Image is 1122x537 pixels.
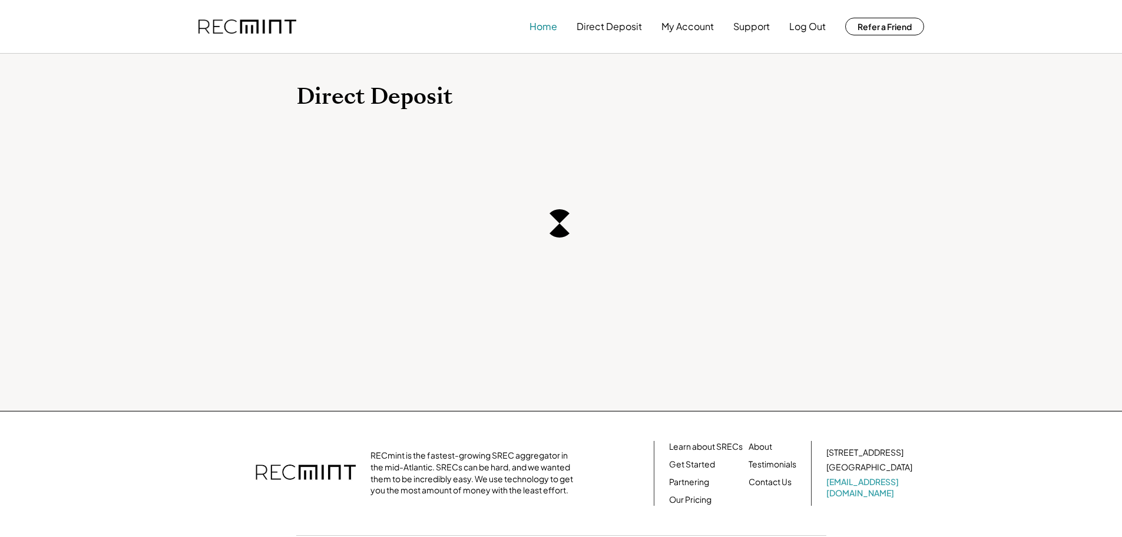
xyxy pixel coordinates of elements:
[256,453,356,494] img: recmint-logotype%403x.png
[845,18,924,35] button: Refer a Friend
[529,15,557,38] button: Home
[577,15,642,38] button: Direct Deposit
[749,476,792,488] a: Contact Us
[370,450,580,496] div: RECmint is the fastest-growing SREC aggregator in the mid-Atlantic. SRECs can be hard, and we wan...
[296,83,826,111] h1: Direct Deposit
[669,494,711,506] a: Our Pricing
[826,476,915,499] a: [EMAIL_ADDRESS][DOMAIN_NAME]
[749,459,796,470] a: Testimonials
[733,15,770,38] button: Support
[669,441,743,453] a: Learn about SRECs
[669,476,709,488] a: Partnering
[789,15,826,38] button: Log Out
[669,459,715,470] a: Get Started
[198,19,296,34] img: recmint-logotype%403x.png
[826,447,903,459] div: [STREET_ADDRESS]
[826,462,912,473] div: [GEOGRAPHIC_DATA]
[749,441,772,453] a: About
[661,15,714,38] button: My Account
